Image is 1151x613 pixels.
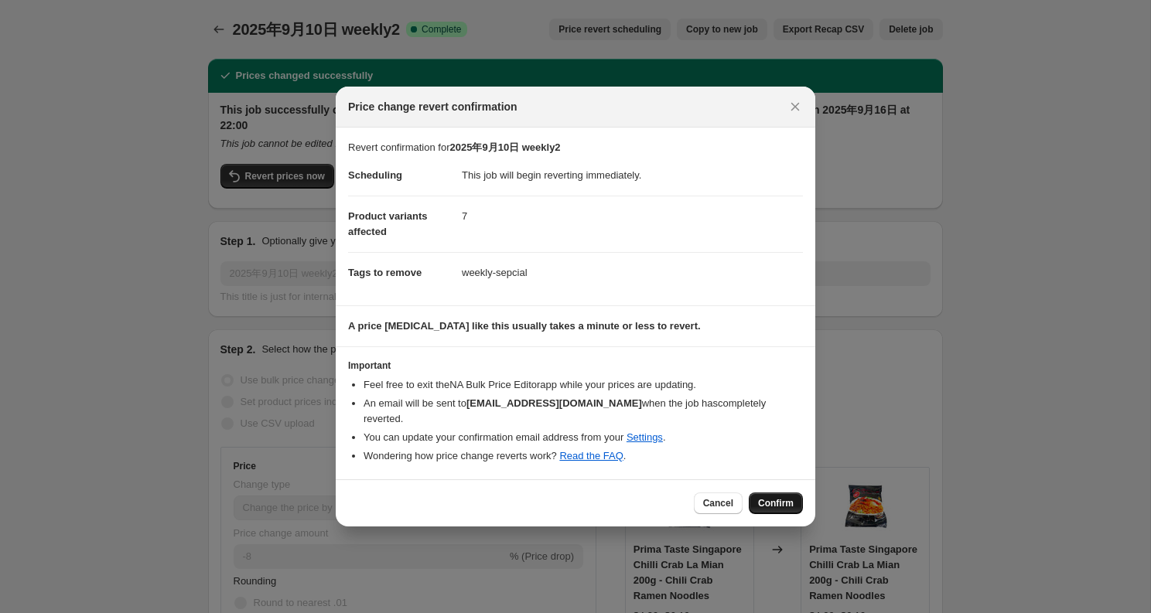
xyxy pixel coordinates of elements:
span: Tags to remove [348,267,422,278]
b: 2025年9月10日 weekly2 [450,141,561,153]
span: Cancel [703,497,733,509]
dd: This job will begin reverting immediately. [462,155,803,196]
p: Revert confirmation for [348,140,803,155]
button: Cancel [694,492,743,514]
li: Feel free to exit the NA Bulk Price Editor app while your prices are updating. [364,377,803,393]
li: You can update your confirmation email address from your . [364,430,803,445]
button: Close [784,96,806,117]
h3: Important [348,359,803,372]
span: Price change revert confirmation [348,99,517,114]
span: Product variants affected [348,210,428,237]
b: [EMAIL_ADDRESS][DOMAIN_NAME] [466,397,642,409]
dd: 7 [462,196,803,237]
span: Confirm [758,497,794,509]
a: Read the FAQ [559,450,623,461]
dd: weekly-sepcial [462,252,803,293]
span: Scheduling [348,169,402,181]
li: An email will be sent to when the job has completely reverted . [364,396,803,427]
li: Wondering how price change reverts work? . [364,448,803,464]
b: A price [MEDICAL_DATA] like this usually takes a minute or less to revert. [348,320,701,332]
button: Confirm [749,492,803,514]
a: Settings [627,431,663,443]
